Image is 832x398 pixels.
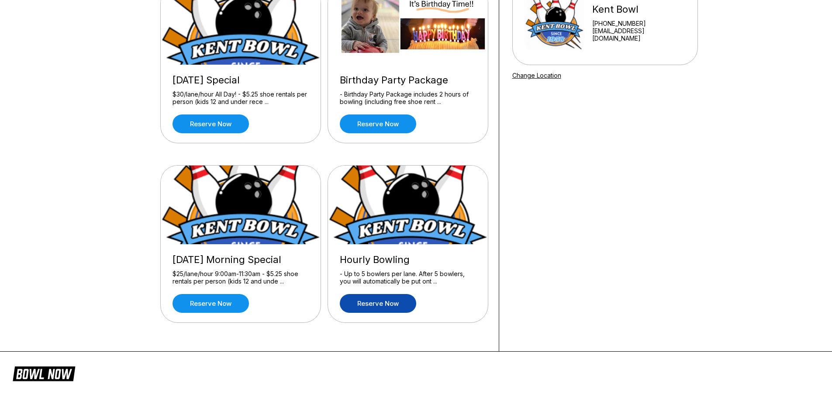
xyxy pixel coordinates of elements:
[340,254,476,266] div: Hourly Bowling
[173,114,249,133] a: Reserve now
[161,166,321,244] img: Sunday Morning Special
[340,294,416,313] a: Reserve now
[512,72,561,79] a: Change Location
[173,294,249,313] a: Reserve now
[173,74,309,86] div: [DATE] Special
[340,114,416,133] a: Reserve now
[340,270,476,285] div: - Up to 5 bowlers per lane. After 5 bowlers, you will automatically be put ont ...
[340,74,476,86] div: Birthday Party Package
[328,166,489,244] img: Hourly Bowling
[173,90,309,106] div: $30/lane/hour All Day! - $5.25 shoe rentals per person (kids 12 and under rece ...
[173,270,309,285] div: $25/lane/hour 9:00am-11:30am - $5.25 shoe rentals per person (kids 12 and unde ...
[340,90,476,106] div: - Birthday Party Package includes 2 hours of bowling (including free shoe rent ...
[592,27,686,42] a: [EMAIL_ADDRESS][DOMAIN_NAME]
[173,254,309,266] div: [DATE] Morning Special
[592,3,686,15] div: Kent Bowl
[592,20,686,27] div: [PHONE_NUMBER]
